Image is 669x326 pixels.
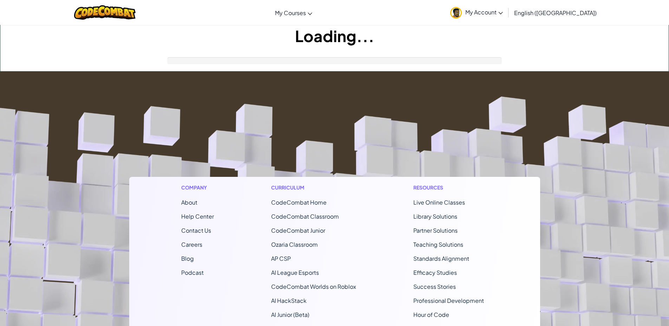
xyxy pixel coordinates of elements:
h1: Loading... [0,25,669,47]
img: avatar [450,7,462,19]
a: Help Center [181,213,214,220]
a: Standards Alignment [413,255,469,262]
a: Podcast [181,269,204,276]
h1: Company [181,184,214,191]
a: CodeCombat Junior [271,227,325,234]
a: CodeCombat Worlds on Roblox [271,283,356,290]
span: CodeCombat Home [271,199,327,206]
a: Live Online Classes [413,199,465,206]
a: About [181,199,197,206]
a: Professional Development [413,297,484,304]
a: Ozaria Classroom [271,241,318,248]
a: CodeCombat Classroom [271,213,339,220]
a: English ([GEOGRAPHIC_DATA]) [511,3,600,22]
a: AI League Esports [271,269,319,276]
span: English ([GEOGRAPHIC_DATA]) [514,9,597,16]
a: My Account [447,1,506,24]
a: Library Solutions [413,213,457,220]
a: AP CSP [271,255,291,262]
a: Partner Solutions [413,227,458,234]
h1: Curriculum [271,184,356,191]
a: Success Stories [413,283,456,290]
span: Contact Us [181,227,211,234]
a: AI Junior (Beta) [271,311,309,318]
a: Teaching Solutions [413,241,463,248]
a: Hour of Code [413,311,449,318]
a: Efficacy Studies [413,269,457,276]
h1: Resources [413,184,488,191]
a: Blog [181,255,194,262]
span: My Account [465,8,503,16]
img: CodeCombat logo [74,5,136,20]
a: AI HackStack [271,297,307,304]
a: Careers [181,241,202,248]
span: My Courses [275,9,306,16]
a: My Courses [271,3,316,22]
